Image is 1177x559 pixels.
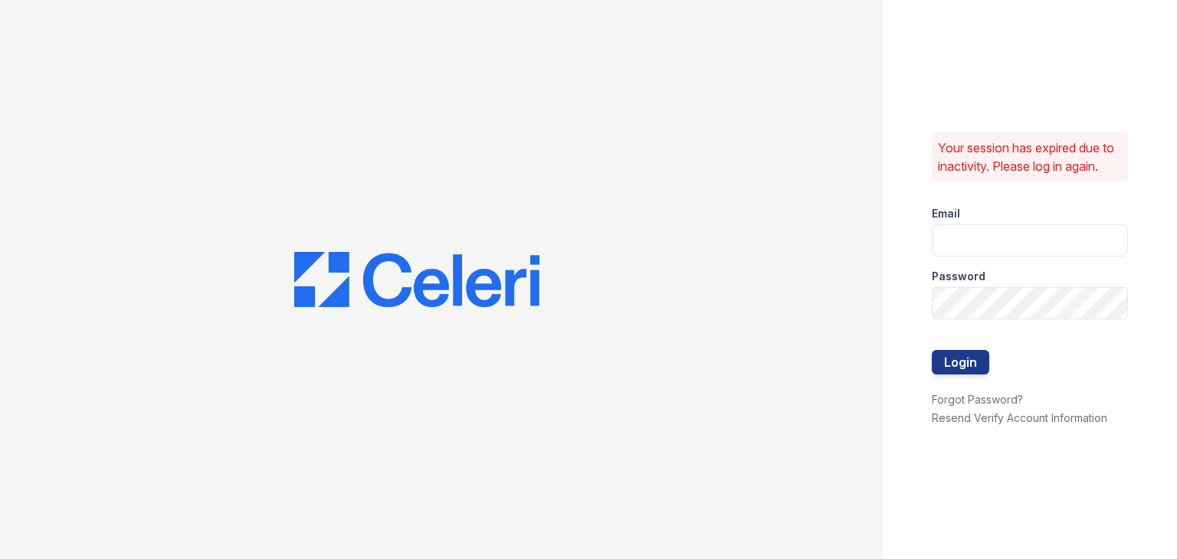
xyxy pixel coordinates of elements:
[938,139,1122,175] p: Your session has expired due to inactivity. Please log in again.
[932,350,989,374] button: Login
[294,252,539,307] img: CE_Logo_Blue-a8612792a0a2168367f1c8372b55b34899dd931a85d93a1a3d3e32e68fde9ad4.png
[932,393,1023,406] a: Forgot Password?
[932,269,985,284] label: Password
[932,411,1107,424] a: Resend Verify Account Information
[932,206,960,221] label: Email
